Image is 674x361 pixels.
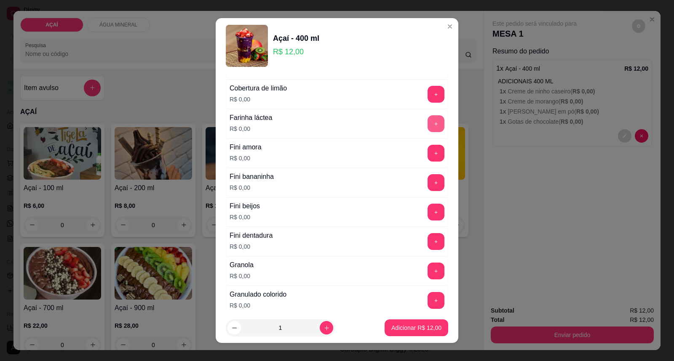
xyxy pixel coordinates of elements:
p: R$ 0,00 [230,183,274,192]
button: add [428,204,444,220]
div: Cobertura de limão [230,83,287,93]
div: Açaí - 400 ml [273,32,319,44]
div: Granulado colorido [230,289,286,300]
button: Adicionar R$ 12,00 [385,319,448,336]
button: decrease-product-quantity [227,321,241,334]
p: R$ 0,00 [230,242,273,251]
p: R$ 12,00 [273,46,319,58]
p: Adicionar R$ 12,00 [391,324,441,332]
button: add [428,115,444,132]
button: add [428,145,444,162]
div: Fini dentadura [230,231,273,241]
p: R$ 0,00 [230,95,287,104]
p: R$ 0,00 [230,301,286,310]
p: R$ 0,00 [230,272,254,280]
button: add [428,86,444,103]
div: Fini amora [230,142,262,152]
p: R$ 0,00 [230,125,272,133]
div: Farinha láctea [230,113,272,123]
button: add [428,263,444,279]
img: product-image [226,25,268,67]
button: add [428,233,444,250]
button: add [428,174,444,191]
button: increase-product-quantity [320,321,333,334]
div: Fini beijos [230,201,260,211]
button: add [428,292,444,309]
p: R$ 0,00 [230,154,262,162]
p: R$ 0,00 [230,213,260,221]
div: Fini bananinha [230,172,274,182]
div: Granola [230,260,254,270]
button: Close [443,20,457,33]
